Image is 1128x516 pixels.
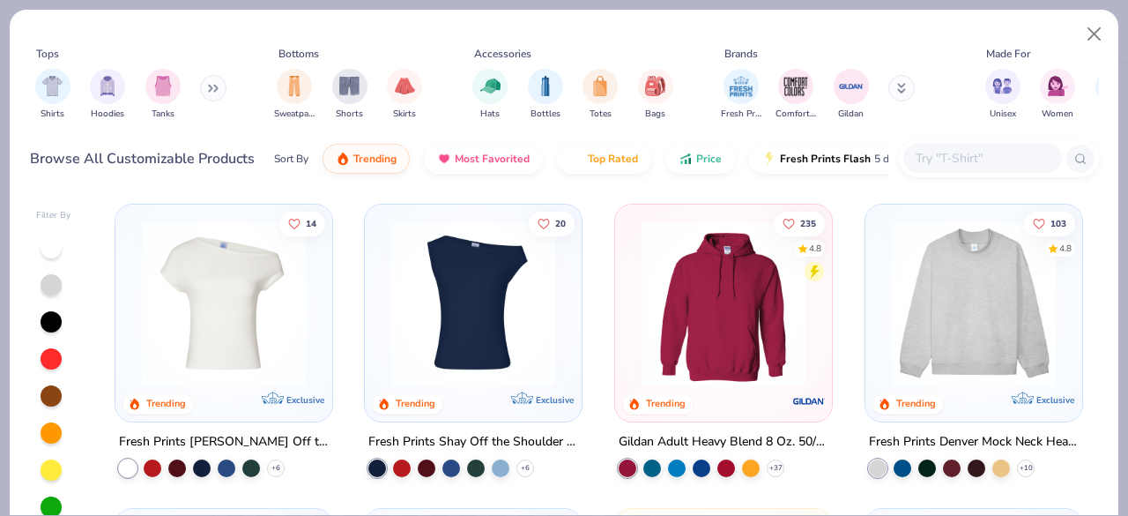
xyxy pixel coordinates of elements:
[274,69,315,121] div: filter for Sweatpants
[521,463,530,474] span: + 6
[278,46,319,62] div: Bottoms
[834,69,869,121] div: filter for Gildan
[387,69,422,121] div: filter for Skirts
[724,46,758,62] div: Brands
[556,219,567,228] span: 20
[645,108,665,121] span: Bags
[791,384,827,419] img: Gildan logo
[472,69,508,121] div: filter for Hats
[30,148,255,169] div: Browse All Customizable Products
[368,431,578,453] div: Fresh Prints Shay Off the Shoulder Tank
[437,152,451,166] img: most_fav.gif
[480,108,500,121] span: Hats
[36,46,59,62] div: Tops
[665,144,735,174] button: Price
[583,69,618,121] div: filter for Totes
[279,211,325,236] button: Like
[382,222,564,386] img: 5716b33b-ee27-473a-ad8a-9b8687048459
[1024,211,1075,236] button: Like
[1048,76,1068,96] img: Women Image
[332,69,367,121] button: filter button
[424,144,543,174] button: Most Favorited
[152,108,174,121] span: Tanks
[323,144,410,174] button: Trending
[472,69,508,121] button: filter button
[1040,69,1075,121] button: filter button
[474,46,531,62] div: Accessories
[883,222,1065,386] img: f5d85501-0dbb-4ee4-b115-c08fa3845d83
[914,148,1050,168] input: Try "T-Shirt"
[1050,219,1066,228] span: 103
[638,69,673,121] div: filter for Bags
[455,152,530,166] span: Most Favorited
[696,152,722,166] span: Price
[286,394,323,406] span: Exclusive
[588,152,638,166] span: Top Rated
[985,69,1020,121] div: filter for Unisex
[774,211,825,236] button: Like
[530,211,575,236] button: Like
[1040,69,1075,121] div: filter for Women
[153,76,173,96] img: Tanks Image
[721,69,761,121] div: filter for Fresh Prints
[590,76,610,96] img: Totes Image
[775,108,816,121] span: Comfort Colors
[985,69,1020,121] button: filter button
[638,69,673,121] button: filter button
[90,69,125,121] button: filter button
[35,69,70,121] div: filter for Shirts
[780,152,871,166] span: Fresh Prints Flash
[531,108,560,121] span: Bottles
[1059,242,1072,255] div: 4.8
[536,76,555,96] img: Bottles Image
[769,463,783,474] span: + 37
[775,69,816,121] button: filter button
[145,69,181,121] button: filter button
[749,144,953,174] button: Fresh Prints Flash5 day delivery
[274,69,315,121] button: filter button
[645,76,664,96] img: Bags Image
[1078,18,1111,51] button: Close
[145,69,181,121] div: filter for Tanks
[528,69,563,121] button: filter button
[339,76,360,96] img: Shorts Image
[393,108,416,121] span: Skirts
[271,463,280,474] span: + 6
[274,108,315,121] span: Sweatpants
[869,431,1079,453] div: Fresh Prints Denver Mock Neck Heavyweight Sweatshirt
[387,69,422,121] button: filter button
[838,73,865,100] img: Gildan Image
[133,222,315,386] img: a1c94bf0-cbc2-4c5c-96ec-cab3b8502a7f
[834,69,869,121] button: filter button
[1036,394,1074,406] span: Exclusive
[633,222,814,386] img: 01756b78-01f6-4cc6-8d8a-3c30c1a0c8ac
[395,76,415,96] img: Skirts Image
[762,152,776,166] img: flash.gif
[336,108,363,121] span: Shorts
[990,108,1016,121] span: Unisex
[528,69,563,121] div: filter for Bottles
[119,431,329,453] div: Fresh Prints [PERSON_NAME] Off the Shoulder Top
[800,219,816,228] span: 235
[583,69,618,121] button: filter button
[90,69,125,121] div: filter for Hoodies
[775,69,816,121] div: filter for Comfort Colors
[1042,108,1073,121] span: Women
[36,209,71,222] div: Filter By
[332,69,367,121] div: filter for Shorts
[480,76,501,96] img: Hats Image
[41,108,64,121] span: Shirts
[1019,463,1032,474] span: + 10
[874,149,939,169] span: 5 day delivery
[98,76,117,96] img: Hoodies Image
[838,108,864,121] span: Gildan
[986,46,1030,62] div: Made For
[557,144,651,174] button: Top Rated
[274,151,308,167] div: Sort By
[353,152,397,166] span: Trending
[783,73,809,100] img: Comfort Colors Image
[306,219,316,228] span: 14
[336,152,350,166] img: trending.gif
[590,108,612,121] span: Totes
[809,242,821,255] div: 4.8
